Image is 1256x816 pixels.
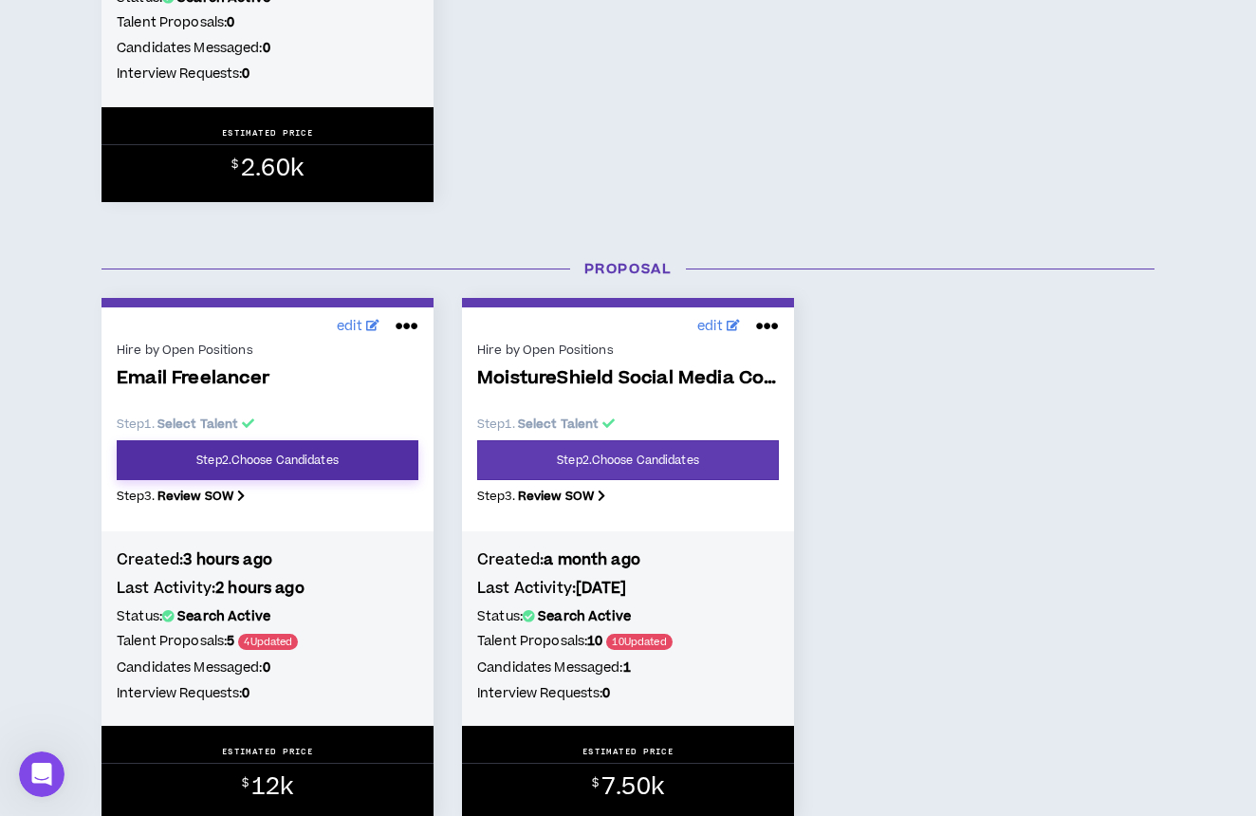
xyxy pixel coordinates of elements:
[227,13,234,32] b: 0
[238,634,298,650] span: 4 Updated
[518,488,594,505] b: Review SOW
[477,631,779,653] h5: Talent Proposals:
[477,488,779,505] p: Step 3 .
[19,751,65,797] iframe: Intercom live chat
[117,64,418,84] h5: Interview Requests:
[157,416,239,433] b: Select Talent
[117,631,418,653] h5: Talent Proposals:
[117,658,418,678] h5: Candidates Messaged:
[587,632,602,651] b: 10
[231,157,238,173] sup: $
[576,578,626,599] b: [DATE]
[592,775,599,791] sup: $
[242,775,249,791] sup: $
[183,549,272,570] b: 3 hours ago
[582,746,674,757] p: ESTIMATED PRICE
[117,416,418,433] p: Step 1 .
[477,440,779,480] a: Step2.Choose Candidates
[117,342,418,359] div: Hire by Open Positions
[117,38,418,59] h5: Candidates Messaged:
[538,607,631,626] b: Search Active
[477,683,779,704] h5: Interview Requests:
[117,549,418,570] h4: Created:
[477,658,779,678] h5: Candidates Messaged:
[222,127,314,139] p: ESTIMATED PRICE
[602,684,610,703] b: 0
[87,259,1169,279] h3: Proposal
[477,606,779,627] h5: Status:
[117,606,418,627] h5: Status:
[623,658,631,677] b: 1
[477,578,779,599] h4: Last Activity:
[222,746,314,757] p: ESTIMATED PRICE
[606,634,672,650] span: 10 Updated
[477,549,779,570] h4: Created:
[518,416,600,433] b: Select Talent
[693,312,745,342] a: edit
[697,317,723,337] span: edit
[117,683,418,704] h5: Interview Requests:
[157,488,233,505] b: Review SOW
[117,578,418,599] h4: Last Activity:
[241,152,304,185] span: 2.60k
[477,416,779,433] p: Step 1 .
[242,684,249,703] b: 0
[477,368,779,390] span: MoistureShield Social Media Content Creation
[227,632,234,651] b: 5
[332,312,384,342] a: edit
[215,578,305,599] b: 2 hours ago
[544,549,640,570] b: a month ago
[477,342,779,359] div: Hire by Open Positions
[263,658,270,677] b: 0
[601,770,664,804] span: 7.50k
[117,440,418,480] a: Step2.Choose Candidates
[263,39,270,58] b: 0
[242,65,249,83] b: 0
[117,12,418,33] h5: Talent Proposals:
[117,488,418,505] p: Step 3 .
[177,607,270,626] b: Search Active
[337,317,362,337] span: edit
[117,368,418,390] span: Email Freelancer
[251,770,294,804] span: 12k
